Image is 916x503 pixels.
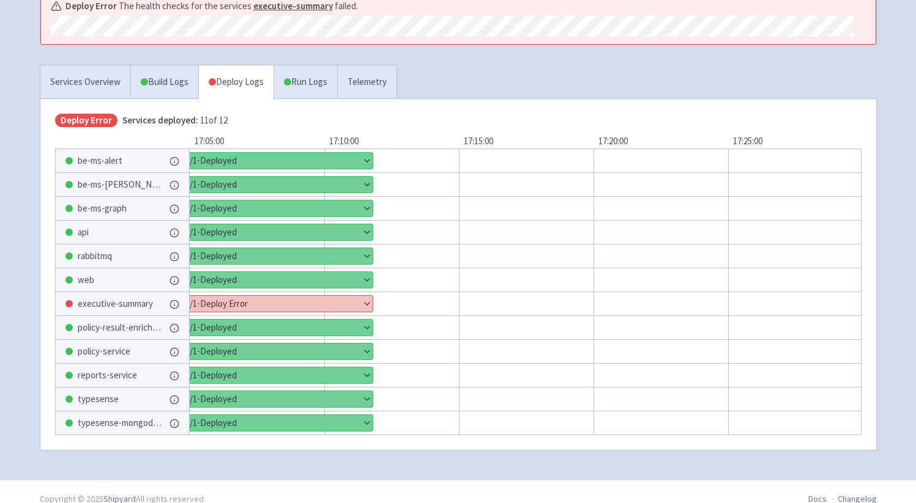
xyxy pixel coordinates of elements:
span: typesense [78,392,119,406]
span: web [78,273,94,287]
div: 17:25:00 [728,134,863,149]
a: Build Logs [131,65,198,99]
span: typesense-mongodb-sync [78,416,165,430]
span: executive-summary [78,297,153,311]
span: be-ms-alert [78,154,122,168]
span: rabbitmq [78,249,112,263]
a: Telemetry [337,65,397,99]
span: api [78,226,89,240]
a: Run Logs [274,65,337,99]
span: reports-service [78,369,137,383]
span: policy-service [78,345,130,359]
span: be-ms-graph [78,202,127,216]
a: Services Overview [40,65,130,99]
span: 11 of 12 [122,114,228,128]
span: be-ms-[PERSON_NAME] [78,178,165,192]
div: 17:05:00 [190,134,324,149]
span: policy-result-enrichment [78,321,165,335]
a: Deploy Logs [198,65,274,99]
div: 17:20:00 [594,134,728,149]
span: Deploy Error [55,114,117,128]
span: Services deployed: [122,114,198,126]
div: 17:10:00 [324,134,459,149]
div: 17:15:00 [459,134,594,149]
